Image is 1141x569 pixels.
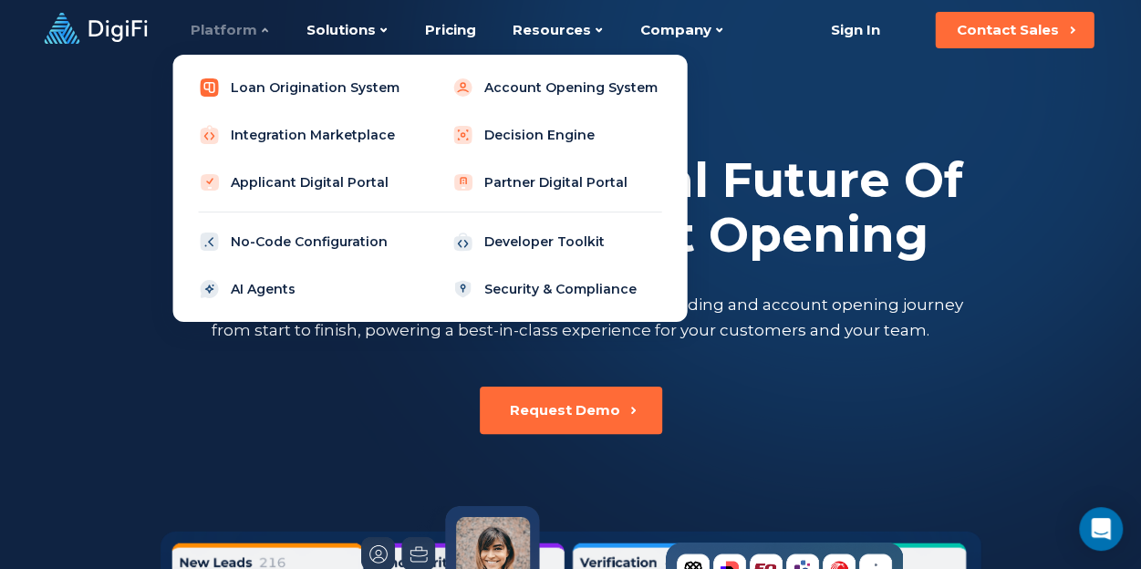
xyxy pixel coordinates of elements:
[187,271,419,307] a: AI Agents
[1079,507,1123,551] div: Open Intercom Messenger
[441,271,672,307] a: Security & Compliance
[957,21,1059,39] div: Contact Sales
[510,401,620,419] div: Request Demo
[480,387,662,434] button: Request Demo
[808,12,902,48] a: Sign In
[441,164,672,201] a: Partner Digital Portal
[441,69,672,106] a: Account Opening System
[187,117,419,153] a: Integration Marketplace
[935,12,1094,48] button: Contact Sales
[187,223,419,260] a: No-Code Configuration
[187,69,419,106] a: Loan Origination System
[441,117,672,153] a: Decision Engine
[187,164,419,201] a: Applicant Digital Portal
[441,223,672,260] a: Developer Toolkit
